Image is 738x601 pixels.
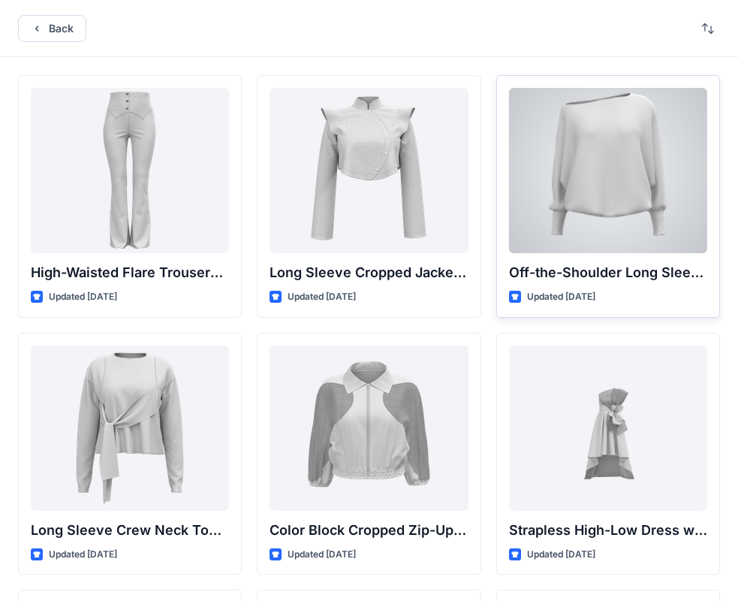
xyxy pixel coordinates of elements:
a: Long Sleeve Cropped Jacket with Mandarin Collar and Shoulder Detail [270,88,468,253]
a: Color Block Cropped Zip-Up Jacket with Sheer Sleeves [270,346,468,511]
p: High-Waisted Flare Trousers with Button Detail [31,262,229,283]
p: Off-the-Shoulder Long Sleeve Top [509,262,707,283]
a: High-Waisted Flare Trousers with Button Detail [31,88,229,253]
p: Updated [DATE] [527,547,595,563]
a: Strapless High-Low Dress with Side Bow Detail [509,346,707,511]
a: Long Sleeve Crew Neck Top with Asymmetrical Tie Detail [31,346,229,511]
button: Back [18,15,86,42]
p: Updated [DATE] [527,289,595,305]
p: Updated [DATE] [288,547,356,563]
a: Off-the-Shoulder Long Sleeve Top [509,88,707,253]
p: Updated [DATE] [288,289,356,305]
p: Color Block Cropped Zip-Up Jacket with Sheer Sleeves [270,520,468,541]
p: Strapless High-Low Dress with Side Bow Detail [509,520,707,541]
p: Long Sleeve Cropped Jacket with Mandarin Collar and Shoulder Detail [270,262,468,283]
p: Long Sleeve Crew Neck Top with Asymmetrical Tie Detail [31,520,229,541]
p: Updated [DATE] [49,289,117,305]
p: Updated [DATE] [49,547,117,563]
